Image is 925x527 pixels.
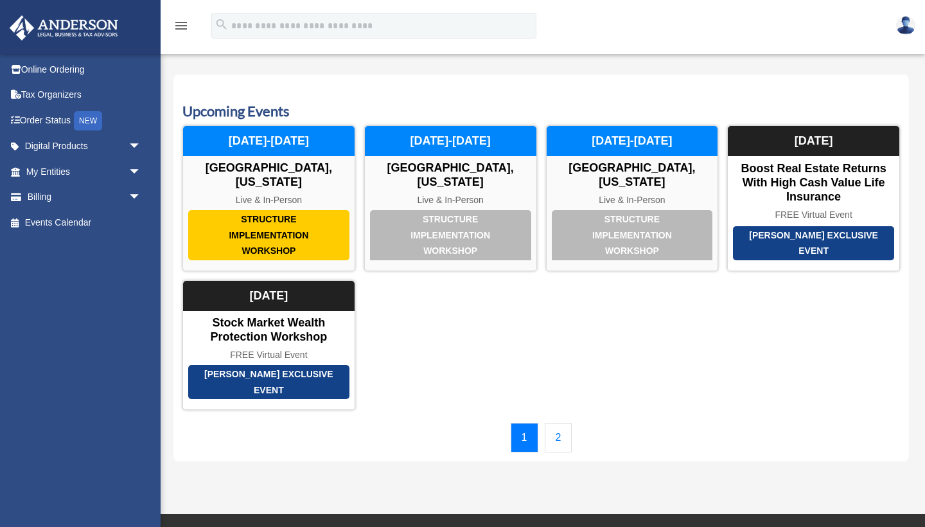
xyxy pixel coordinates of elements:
div: Structure Implementation Workshop [370,210,531,260]
a: Digital Productsarrow_drop_down [9,134,161,159]
a: Billingarrow_drop_down [9,184,161,210]
a: Structure Implementation Workshop [GEOGRAPHIC_DATA], [US_STATE] Live & In-Person [DATE]-[DATE] [546,125,719,271]
i: search [215,17,229,31]
h3: Upcoming Events [182,102,900,121]
img: Anderson Advisors Platinum Portal [6,15,122,40]
div: [PERSON_NAME] Exclusive Event [188,365,349,399]
div: FREE Virtual Event [728,210,899,220]
span: arrow_drop_down [128,184,154,211]
i: menu [173,18,189,33]
div: [PERSON_NAME] Exclusive Event [733,226,894,260]
div: NEW [74,111,102,130]
a: Tax Organizers [9,82,161,108]
a: Order StatusNEW [9,107,161,134]
div: Structure Implementation Workshop [552,210,713,260]
div: [DATE] [183,281,355,312]
div: [DATE]-[DATE] [365,126,536,157]
div: [GEOGRAPHIC_DATA], [US_STATE] [365,161,536,189]
span: arrow_drop_down [128,159,154,185]
div: [DATE]-[DATE] [183,126,355,157]
div: Live & In-Person [365,195,536,206]
a: 1 [511,423,538,452]
div: Live & In-Person [547,195,718,206]
div: [DATE]-[DATE] [547,126,718,157]
div: [DATE] [728,126,899,157]
span: arrow_drop_down [128,134,154,160]
a: [PERSON_NAME] Exclusive Event Boost Real Estate Returns with High Cash Value Life Insurance FREE ... [727,125,900,271]
a: Structure Implementation Workshop [GEOGRAPHIC_DATA], [US_STATE] Live & In-Person [DATE]-[DATE] [364,125,537,271]
div: Boost Real Estate Returns with High Cash Value Life Insurance [728,162,899,204]
div: Stock Market Wealth Protection Workshop [183,316,355,344]
div: FREE Virtual Event [183,350,355,361]
a: Events Calendar [9,210,154,235]
a: My Entitiesarrow_drop_down [9,159,161,184]
div: [GEOGRAPHIC_DATA], [US_STATE] [547,161,718,189]
a: [PERSON_NAME] Exclusive Event Stock Market Wealth Protection Workshop FREE Virtual Event [DATE] [182,280,355,410]
div: Live & In-Person [183,195,355,206]
img: User Pic [896,16,915,35]
div: Structure Implementation Workshop [188,210,349,260]
a: Structure Implementation Workshop [GEOGRAPHIC_DATA], [US_STATE] Live & In-Person [DATE]-[DATE] [182,125,355,271]
a: Online Ordering [9,57,161,82]
a: 2 [545,423,572,452]
div: [GEOGRAPHIC_DATA], [US_STATE] [183,161,355,189]
a: menu [173,22,189,33]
